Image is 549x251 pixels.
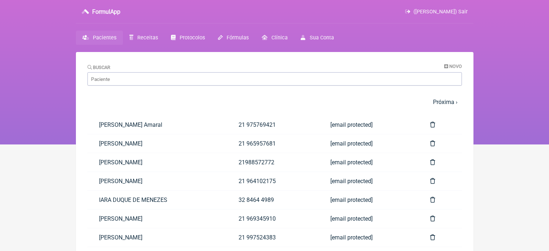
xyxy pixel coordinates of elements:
a: Sua Conta [294,31,340,45]
a: 21 997524383 [227,228,319,247]
span: [email protected] [330,159,373,166]
a: [email protected] [319,134,419,153]
input: Paciente [87,72,462,86]
span: [email protected] [330,196,373,203]
a: [PERSON_NAME] [87,172,227,190]
span: Clínica [271,35,288,41]
a: [PERSON_NAME] Amaral [87,116,227,134]
a: Novo [444,64,462,69]
a: 32 8464 4989 [227,191,319,209]
a: Protocolos [164,31,211,45]
a: 21 964102175 [227,172,319,190]
a: 21 965957681 [227,134,319,153]
a: [PERSON_NAME] [87,134,227,153]
a: ([PERSON_NAME]) Sair [405,9,467,15]
a: Fórmulas [211,31,255,45]
span: [email protected] [330,234,373,241]
a: 21988572772 [227,153,319,172]
a: [email protected] [319,209,419,228]
a: Clínica [255,31,294,45]
a: Próxima › [433,99,458,105]
span: Fórmulas [227,35,249,41]
span: Protocolos [180,35,205,41]
span: Pacientes [93,35,116,41]
a: IARA DUQUE DE MENEZES [87,191,227,209]
a: Pacientes [76,31,123,45]
label: Buscar [87,65,111,70]
a: [PERSON_NAME] [87,153,227,172]
a: Receitas [123,31,164,45]
a: [email protected] [319,116,419,134]
nav: pager [87,94,462,110]
span: [email protected] [330,121,373,128]
span: ([PERSON_NAME]) Sair [413,9,468,15]
a: [PERSON_NAME] [87,228,227,247]
span: Receitas [137,35,158,41]
h3: FormulApp [92,8,120,15]
span: [email protected] [330,140,373,147]
a: [PERSON_NAME] [87,209,227,228]
span: [email protected] [330,178,373,185]
span: [email protected] [330,215,373,222]
a: 21 975769421 [227,116,319,134]
a: [email protected] [319,172,419,190]
span: Sua Conta [310,35,334,41]
a: [email protected] [319,228,419,247]
span: Novo [449,64,462,69]
a: 21 969345910 [227,209,319,228]
a: [email protected] [319,191,419,209]
a: [email protected] [319,153,419,172]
